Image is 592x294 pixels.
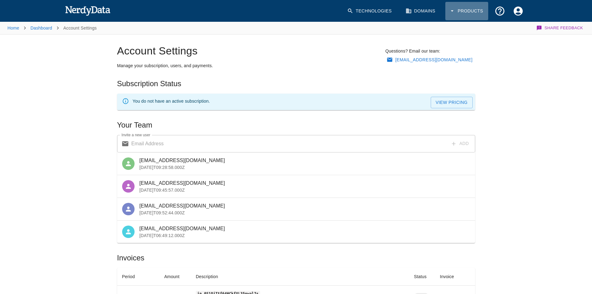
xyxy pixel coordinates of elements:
th: Description [191,268,409,286]
nav: breadcrumb [7,22,97,34]
img: NerdyData.com [65,4,111,17]
h5: Invoices [117,253,475,263]
p: [DATE]T09:45:57.000Z [140,187,470,193]
th: Status [409,268,435,286]
span: [EMAIL_ADDRESS][DOMAIN_NAME] [140,202,470,210]
span: [EMAIL_ADDRESS][DOMAIN_NAME] [140,225,470,232]
a: Dashboard [30,26,52,30]
p: [DATE]T09:52:44.000Z [140,210,470,216]
a: [EMAIL_ADDRESS][DOMAIN_NAME] [385,54,475,66]
label: Invite a new user [122,132,150,138]
a: Technologies [343,2,397,20]
span: [EMAIL_ADDRESS][DOMAIN_NAME] [140,180,470,187]
h6: Manage your subscription, users, and payments. [117,63,322,69]
a: View Pricing [431,97,473,108]
input: Email Address [131,135,450,152]
iframe: Drift Widget Chat Controller [561,250,585,273]
button: Share Feedback [535,22,585,34]
h1: Account Settings [117,44,322,58]
button: Account Settings [509,2,527,20]
p: [DATE]T06:49:12.000Z [140,232,470,239]
th: Period [117,268,159,286]
p: Questions? Email our team: [385,48,475,54]
h5: Subscription Status [117,79,181,89]
button: Products [445,2,488,20]
div: You do not have an active subscription. [133,96,210,108]
span: [EMAIL_ADDRESS][DOMAIN_NAME] [140,157,470,164]
th: Amount [159,268,191,286]
p: Account Settings [63,25,97,31]
p: [DATE]T09:28:58.000Z [140,164,470,170]
a: Home [7,26,19,30]
a: Domains [402,2,440,20]
th: Invoice [435,268,475,286]
h5: Your Team [117,120,152,130]
button: Support and Documentation [491,2,509,20]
